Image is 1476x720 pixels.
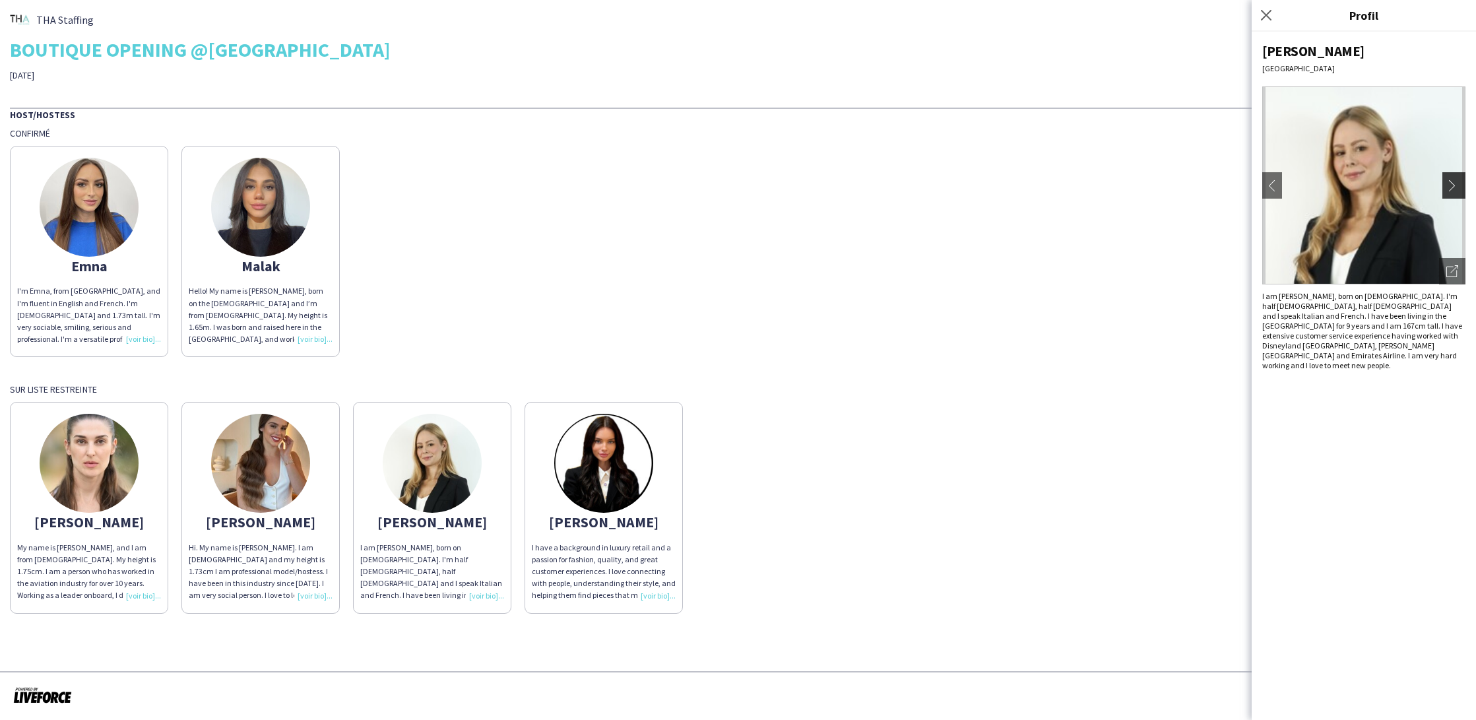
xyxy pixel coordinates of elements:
[36,14,94,26] span: THA Staffing
[189,260,333,272] div: Malak
[1262,86,1465,284] img: Avatar ou photo de l'équipe
[10,69,519,81] div: [DATE]
[211,158,310,257] img: thumb-670adb23170e3.jpeg
[189,542,333,602] div: Hi. My name is [PERSON_NAME]. I am [DEMOGRAPHIC_DATA] and my height is 1.73cm I am professional m...
[10,127,1466,139] div: Confirmé
[1439,258,1465,284] div: Ouvrir les photos pop-in
[383,414,482,513] img: thumb-68a42ce4d990e.jpeg
[10,10,30,30] img: thumb-ebc2555a-789c-416e-abe7-afdc9d26dc11.png
[13,686,72,704] img: Propulsé par Liveforce
[189,285,333,345] div: Hello! My name is [PERSON_NAME], born on the [DEMOGRAPHIC_DATA] and I’m from [DEMOGRAPHIC_DATA]. ...
[10,40,1466,59] div: BOUTIQUE OPENING @[GEOGRAPHIC_DATA]
[17,542,161,602] div: My name is [PERSON_NAME], and I am from [DEMOGRAPHIC_DATA]. My height is 1.75cm. I am a person wh...
[10,383,1466,395] div: Sur liste restreinte
[1262,42,1465,60] div: [PERSON_NAME]
[554,414,653,513] img: thumb-67d75436a868e.jpeg
[532,542,676,602] div: I have a background in luxury retail and a passion for fashion, quality, and great customer exper...
[10,108,1466,121] div: Host/Hostess
[211,414,310,513] img: thumb-6620cb98436e3.jpeg
[189,516,333,528] div: [PERSON_NAME]
[40,158,139,257] img: thumb-641703e99e0b2.jpeg
[532,516,676,528] div: [PERSON_NAME]
[360,516,504,528] div: [PERSON_NAME]
[17,260,161,272] div: Emna
[1262,63,1465,73] div: [GEOGRAPHIC_DATA]
[40,414,139,513] img: thumb-66dc0e5ce1933.jpg
[17,516,161,528] div: [PERSON_NAME]
[1262,291,1465,370] div: I am [PERSON_NAME], born on [DEMOGRAPHIC_DATA]. I'm half [DEMOGRAPHIC_DATA], half [DEMOGRAPHIC_DA...
[1252,7,1476,24] h3: Profil
[17,285,161,345] div: I'm Emna, from [GEOGRAPHIC_DATA], and I'm fluent in English and French. I'm [DEMOGRAPHIC_DATA] an...
[360,542,504,602] div: I am [PERSON_NAME], born on [DEMOGRAPHIC_DATA]. I'm half [DEMOGRAPHIC_DATA], half [DEMOGRAPHIC_DA...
